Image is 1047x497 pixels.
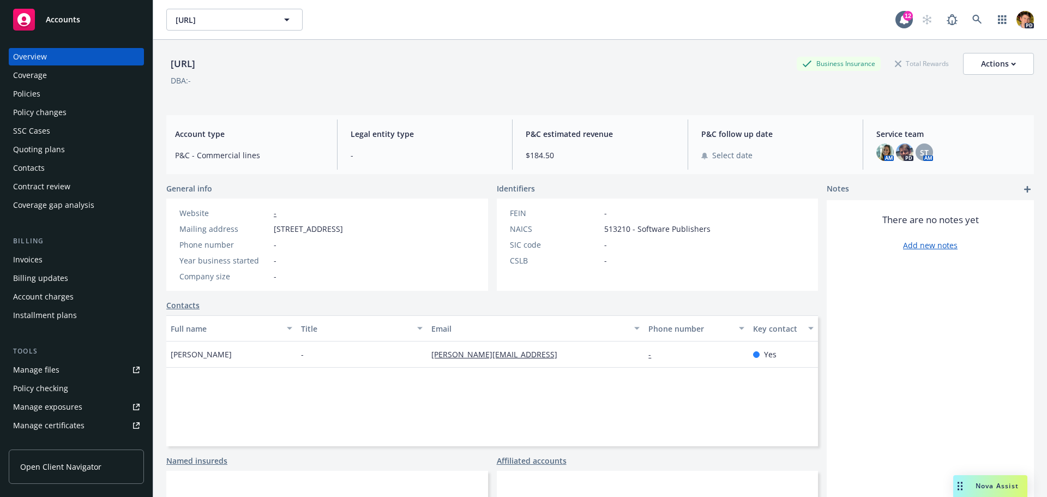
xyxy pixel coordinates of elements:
a: Billing updates [9,270,144,287]
div: FEIN [510,207,600,219]
div: Billing [9,236,144,247]
div: Contacts [13,159,45,177]
a: Contract review [9,178,144,195]
span: There are no notes yet [882,213,979,226]
button: Full name [166,315,297,342]
a: SSC Cases [9,122,144,140]
img: photo [1016,11,1034,28]
span: Identifiers [497,183,535,194]
a: Overview [9,48,144,65]
button: [URL] [166,9,303,31]
a: Account charges [9,288,144,306]
a: Manage files [9,361,144,379]
button: Phone number [644,315,748,342]
div: Quoting plans [13,141,65,158]
div: Manage BORs [13,435,64,453]
div: Manage files [13,361,59,379]
div: Manage certificates [13,417,85,434]
span: Legal entity type [351,128,500,140]
div: Policy changes [13,104,67,121]
div: Installment plans [13,307,77,324]
a: Report a Bug [941,9,963,31]
div: Coverage [13,67,47,84]
button: Key contact [749,315,818,342]
a: - [648,349,660,360]
div: Overview [13,48,47,65]
a: [PERSON_NAME][EMAIL_ADDRESS] [431,349,566,360]
div: Phone number [648,323,732,334]
a: Manage BORs [9,435,144,453]
div: Title [301,323,411,334]
a: Coverage gap analysis [9,196,144,214]
span: - [301,349,304,360]
div: CSLB [510,255,600,266]
a: Add new notes [903,239,958,251]
span: [STREET_ADDRESS] [274,223,343,235]
a: Manage exposures [9,398,144,416]
div: Company size [179,271,269,282]
a: Installment plans [9,307,144,324]
div: 12 [903,11,913,21]
button: Title [297,315,427,342]
span: - [351,149,500,161]
div: SSC Cases [13,122,50,140]
a: Policy changes [9,104,144,121]
a: - [274,208,276,218]
img: photo [876,143,894,161]
span: Accounts [46,15,80,24]
a: Named insureds [166,455,227,466]
span: [URL] [176,14,270,26]
a: Accounts [9,4,144,35]
a: Invoices [9,251,144,268]
div: Invoices [13,251,43,268]
span: P&C follow up date [701,128,850,140]
div: Phone number [179,239,269,250]
a: Start snowing [916,9,938,31]
a: Quoting plans [9,141,144,158]
span: - [604,255,607,266]
span: Account type [175,128,324,140]
span: 513210 - Software Publishers [604,223,711,235]
div: NAICS [510,223,600,235]
button: Nova Assist [953,475,1027,497]
a: Search [966,9,988,31]
div: Tools [9,346,144,357]
span: Yes [764,349,777,360]
span: - [604,207,607,219]
a: Contacts [166,300,200,311]
a: Policies [9,85,144,103]
div: DBA: - [171,75,191,86]
a: Switch app [991,9,1013,31]
a: Coverage [9,67,144,84]
span: [PERSON_NAME] [171,349,232,360]
span: Nova Assist [976,481,1019,490]
a: add [1021,183,1034,196]
span: - [274,271,276,282]
div: Total Rewards [889,57,954,70]
div: Year business started [179,255,269,266]
div: [URL] [166,57,200,71]
span: $184.50 [526,149,675,161]
div: Business Insurance [797,57,881,70]
img: photo [896,143,913,161]
span: Open Client Navigator [20,461,101,472]
span: P&C estimated revenue [526,128,675,140]
div: SIC code [510,239,600,250]
span: ST [920,147,929,158]
span: General info [166,183,212,194]
span: - [274,255,276,266]
a: Policy checking [9,380,144,397]
span: Notes [827,183,849,196]
button: Email [427,315,644,342]
div: Coverage gap analysis [13,196,94,214]
div: Account charges [13,288,74,306]
div: Website [179,207,269,219]
span: - [274,239,276,250]
div: Email [431,323,628,334]
a: Affiliated accounts [497,455,567,466]
button: Actions [963,53,1034,75]
div: Manage exposures [13,398,82,416]
a: Contacts [9,159,144,177]
span: Select date [712,149,753,161]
